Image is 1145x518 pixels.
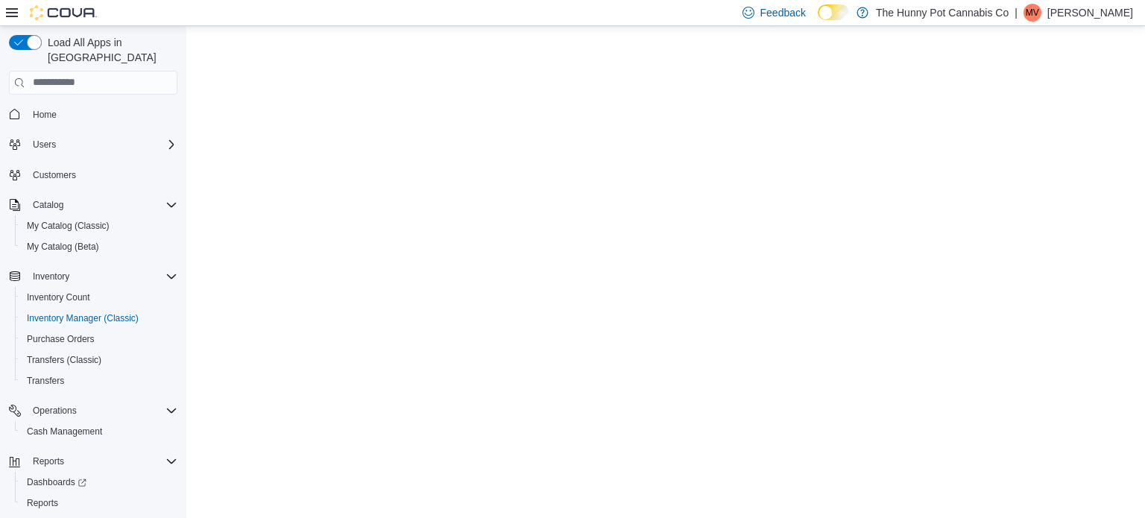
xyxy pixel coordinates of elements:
[818,20,818,21] span: Dark Mode
[15,287,183,308] button: Inventory Count
[27,241,99,253] span: My Catalog (Beta)
[27,165,177,184] span: Customers
[1015,4,1018,22] p: |
[21,309,177,327] span: Inventory Manager (Classic)
[27,476,86,488] span: Dashboards
[27,354,101,366] span: Transfers (Classic)
[27,106,63,124] a: Home
[21,330,177,348] span: Purchase Orders
[33,199,63,211] span: Catalog
[876,4,1009,22] p: The Hunny Pot Cannabis Co
[15,350,183,370] button: Transfers (Classic)
[21,494,177,512] span: Reports
[27,268,177,285] span: Inventory
[760,5,806,20] span: Feedback
[33,139,56,151] span: Users
[15,421,183,442] button: Cash Management
[3,400,183,421] button: Operations
[15,472,183,493] a: Dashboards
[21,372,70,390] a: Transfers
[3,164,183,186] button: Customers
[27,291,90,303] span: Inventory Count
[27,196,177,214] span: Catalog
[21,238,177,256] span: My Catalog (Beta)
[21,423,177,440] span: Cash Management
[21,330,101,348] a: Purchase Orders
[3,134,183,155] button: Users
[27,402,177,420] span: Operations
[33,455,64,467] span: Reports
[21,351,107,369] a: Transfers (Classic)
[818,4,849,20] input: Dark Mode
[15,236,183,257] button: My Catalog (Beta)
[27,452,177,470] span: Reports
[27,196,69,214] button: Catalog
[21,217,116,235] a: My Catalog (Classic)
[27,497,58,509] span: Reports
[30,5,97,20] img: Cova
[21,351,177,369] span: Transfers (Classic)
[21,288,177,306] span: Inventory Count
[21,423,108,440] a: Cash Management
[27,136,62,154] button: Users
[15,329,183,350] button: Purchase Orders
[15,370,183,391] button: Transfers
[21,309,145,327] a: Inventory Manager (Classic)
[3,195,183,215] button: Catalog
[3,451,183,472] button: Reports
[1047,4,1133,22] p: [PERSON_NAME]
[1023,4,1041,22] div: Maly Vang
[27,220,110,232] span: My Catalog (Classic)
[33,405,77,417] span: Operations
[15,215,183,236] button: My Catalog (Classic)
[1026,4,1039,22] span: MV
[27,402,83,420] button: Operations
[15,308,183,329] button: Inventory Manager (Classic)
[33,109,57,121] span: Home
[27,166,82,184] a: Customers
[33,169,76,181] span: Customers
[27,268,75,285] button: Inventory
[21,473,177,491] span: Dashboards
[27,452,70,470] button: Reports
[3,266,183,287] button: Inventory
[27,333,95,345] span: Purchase Orders
[27,426,102,438] span: Cash Management
[33,271,69,282] span: Inventory
[21,473,92,491] a: Dashboards
[3,104,183,125] button: Home
[21,288,96,306] a: Inventory Count
[15,493,183,514] button: Reports
[27,375,64,387] span: Transfers
[21,494,64,512] a: Reports
[27,136,177,154] span: Users
[21,238,105,256] a: My Catalog (Beta)
[21,217,177,235] span: My Catalog (Classic)
[27,105,177,124] span: Home
[21,372,177,390] span: Transfers
[42,35,177,65] span: Load All Apps in [GEOGRAPHIC_DATA]
[27,312,139,324] span: Inventory Manager (Classic)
